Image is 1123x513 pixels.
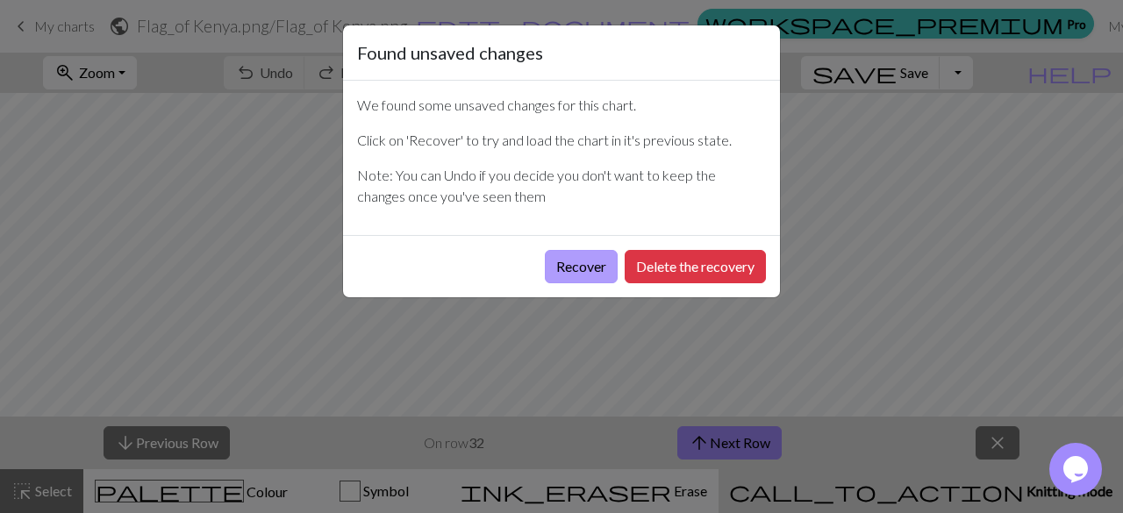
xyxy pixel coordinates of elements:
[357,130,766,151] p: Click on 'Recover' to try and load the chart in it's previous state.
[357,95,766,116] p: We found some unsaved changes for this chart.
[357,165,766,207] p: Note: You can Undo if you decide you don't want to keep the changes once you've seen them
[625,250,766,283] button: Delete the recovery
[357,39,543,66] h5: Found unsaved changes
[545,250,618,283] button: Recover
[1049,443,1105,495] iframe: chat widget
